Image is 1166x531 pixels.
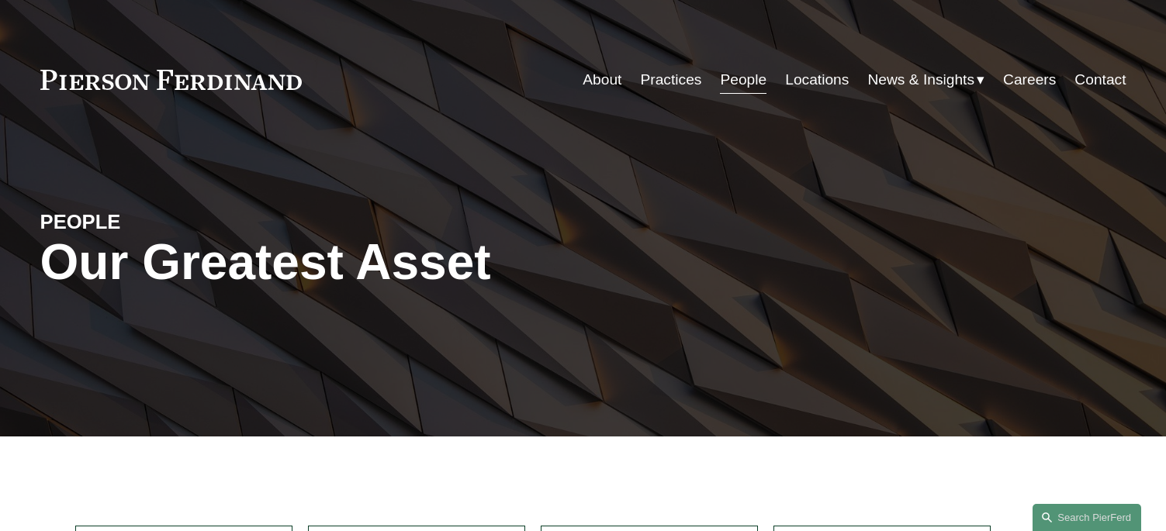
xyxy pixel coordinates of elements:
a: Search this site [1033,504,1141,531]
span: News & Insights [867,67,974,94]
a: Locations [785,65,849,95]
a: folder dropdown [867,65,984,95]
a: Careers [1003,65,1056,95]
a: People [720,65,766,95]
a: Practices [641,65,702,95]
a: About [583,65,621,95]
h4: PEOPLE [40,209,312,234]
a: Contact [1074,65,1126,95]
h1: Our Greatest Asset [40,234,764,291]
